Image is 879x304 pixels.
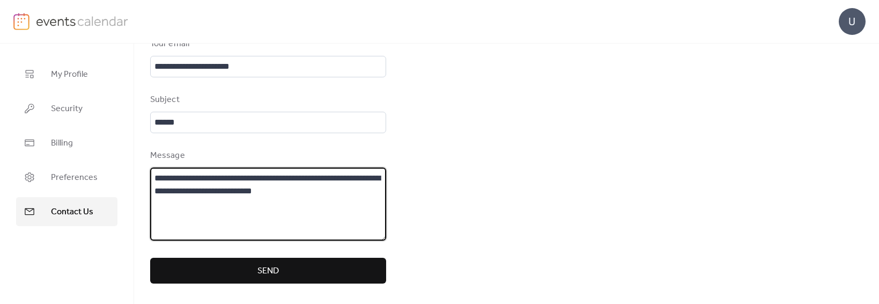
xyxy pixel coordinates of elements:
span: Contact Us [51,206,93,219]
a: Billing [16,128,117,157]
div: U [839,8,866,35]
div: Message [150,149,384,162]
span: My Profile [51,68,88,81]
a: Preferences [16,163,117,192]
a: My Profile [16,60,117,89]
button: Send [150,258,386,284]
span: Send [257,265,279,278]
span: Security [51,103,83,115]
span: Billing [51,137,73,150]
img: logo-type [36,13,129,29]
div: Subject [150,93,384,106]
span: Preferences [51,171,98,184]
a: Contact Us [16,197,117,226]
div: Your email [150,38,384,50]
a: Security [16,94,117,123]
img: logo [13,13,29,30]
